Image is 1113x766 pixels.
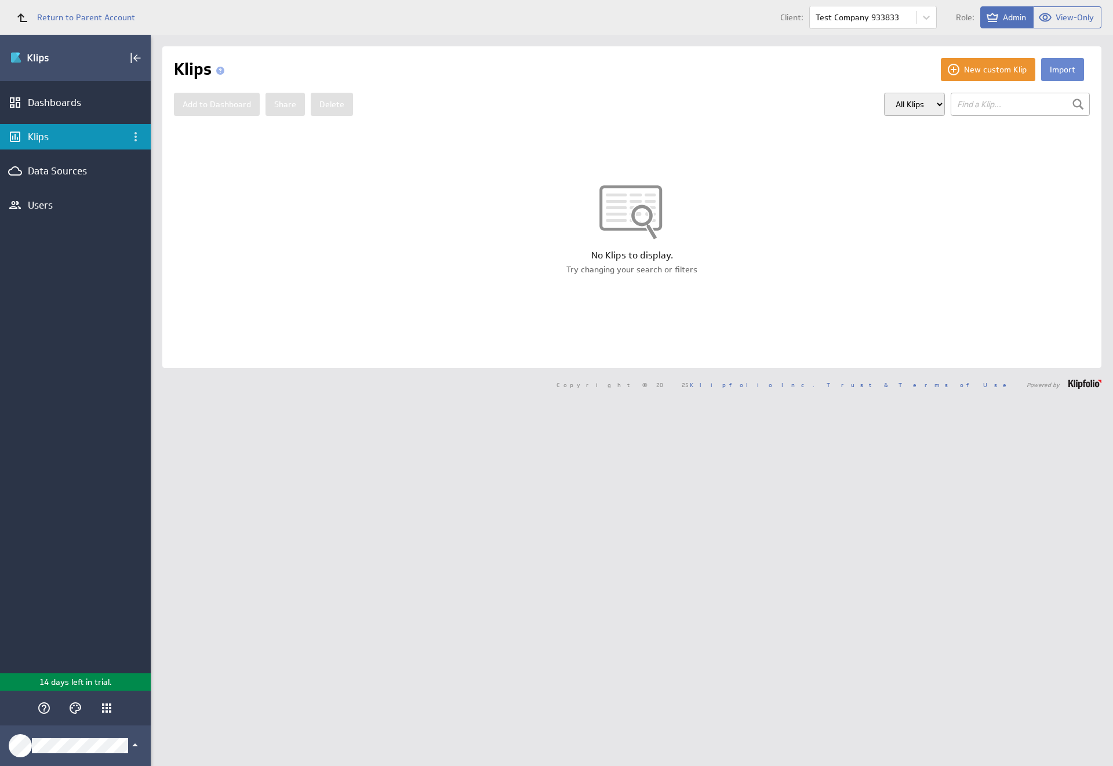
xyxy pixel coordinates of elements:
[28,165,123,177] div: Data Sources
[162,264,1101,275] div: Try changing your search or filters
[1034,6,1101,28] button: View as View-Only
[66,698,85,718] div: Themes
[126,48,146,68] div: Collapse
[28,96,123,109] div: Dashboards
[1003,12,1026,23] span: Admin
[28,130,123,143] div: Klips
[174,58,229,81] h1: Klips
[827,381,1014,389] a: Trust & Terms of Use
[28,199,123,211] div: Users
[34,698,54,718] div: Help
[956,13,974,21] span: Role:
[556,382,814,388] span: Copyright © 2025
[174,93,260,116] button: Add to Dashboard
[980,6,1034,28] button: View as Admin
[68,701,82,715] svg: Themes
[9,5,135,30] a: Return to Parent Account
[37,13,135,21] span: Return to Parent Account
[100,701,114,715] div: Klipfolio Apps
[690,381,814,389] a: Klipfolio Inc.
[816,13,899,21] div: Test Company 933833
[941,58,1035,81] button: New custom Klip
[311,93,353,116] button: Delete
[10,49,91,67] div: Go to Dashboards
[1027,382,1060,388] span: Powered by
[1056,12,1094,23] span: View-Only
[1068,380,1101,389] img: logo-footer.png
[10,49,91,67] img: Klipfolio klips logo
[951,93,1090,116] input: Find a Klip...
[265,93,305,116] button: Share
[1041,58,1084,81] button: Import
[39,676,112,688] p: 14 days left in trial.
[126,127,146,147] div: Klips menu
[97,698,117,718] div: Klipfolio Apps
[780,13,803,21] span: Client:
[162,249,1101,262] div: No Klips to display.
